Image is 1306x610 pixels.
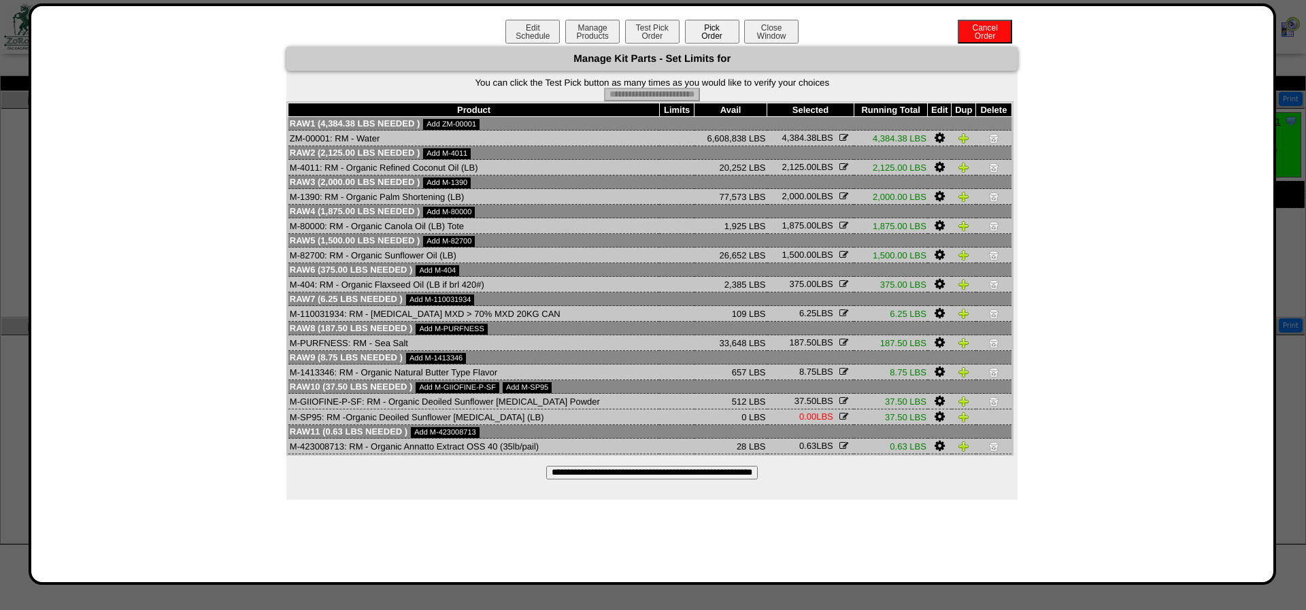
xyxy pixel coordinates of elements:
span: 187.50 [789,337,816,348]
img: Duplicate Item [958,411,969,422]
td: 4,384.38 LBS [854,131,927,146]
td: M-4011: RM - Organic Refined Coconut Oil (LB) [288,160,660,175]
td: 37.50 LBS [854,394,927,409]
th: Delete [976,103,1011,117]
img: Duplicate Item [958,220,969,231]
th: Product [288,103,660,117]
img: Duplicate Item [958,337,969,348]
img: Delete Item [988,396,999,407]
img: Delete Item [988,162,999,173]
span: LBS [799,367,833,377]
span: 0.63 [799,441,816,451]
span: LBS [794,396,833,406]
span: 8.75 [799,367,816,377]
a: Add M-1413346 [406,353,466,364]
td: 6.25 LBS [854,306,927,322]
td: 657 LBS [694,365,767,380]
td: 77,573 LBS [694,189,767,205]
td: Raw8 (187.50 LBS needed ) [288,322,1011,335]
span: 1,875.00 [782,220,817,231]
td: M-423008713: RM - Organic Annatto Extract OSS 40 (35lb/pail) [288,439,660,454]
span: 2,000.00 [782,191,817,201]
td: 33,648 LBS [694,335,767,351]
img: Duplicate Item [958,308,969,319]
td: M-82700: RM - Organic Sunflower Oil (LB) [288,248,660,263]
td: M-SP95: RM -Organic Deoiled Sunflower [MEDICAL_DATA] (LB) [288,409,660,425]
td: ZM-00001: RM - Water [288,131,660,146]
td: 2,385 LBS [694,277,767,292]
span: LBS [782,162,833,172]
td: Raw9 (8.75 LBS needed ) [288,351,1011,365]
img: Delete Item [988,308,999,319]
td: 187.50 LBS [854,335,927,351]
td: M-GIIOFINE-P-SF: RM - Organic Deoiled Sunflower [MEDICAL_DATA] Powder [288,394,660,409]
a: Add M-PURFNESS [416,324,487,335]
span: 2,125.00 [782,162,817,172]
td: Raw5 (1,500.00 LBS needed ) [288,234,1011,248]
td: Raw6 (375.00 LBS needed ) [288,263,1011,277]
td: M-404: RM - Organic Flaxseed Oil (LB if brl 420#) [288,277,660,292]
td: 8.75 LBS [854,365,927,380]
span: LBS [782,220,833,231]
img: Duplicate Item [958,191,969,202]
th: Limits [659,103,694,117]
img: Duplicate Item [958,133,969,143]
span: 37.50 [794,396,817,406]
a: Add M-110031934 [406,294,475,305]
span: LBS [799,308,833,318]
span: 1,500.00 [782,250,817,260]
td: 28 LBS [694,439,767,454]
span: 0.00 [799,411,816,422]
th: Running Total [854,103,927,117]
a: Add M-4011 [423,148,471,159]
a: Add M-80000 [423,207,475,218]
td: Raw1 (4,384.38 LBS needed ) [288,117,1011,131]
a: CloseWindow [743,31,800,41]
button: Test PickOrder [625,20,680,44]
img: Duplicate Item [958,367,969,377]
td: 37.50 LBS [854,409,927,425]
span: LBS [799,441,833,451]
img: Delete Item [988,441,999,452]
th: Selected [767,103,854,117]
img: Delete Item [988,191,999,202]
a: Add ZM-00001 [423,119,480,130]
span: LBS [799,411,833,422]
button: PickOrder [685,20,739,44]
span: LBS [789,337,833,348]
td: M-1413346: RM - Organic Natural Butter Type Flavor [288,365,660,380]
a: Add M-404 [416,265,459,276]
form: You can click the Test Pick button as many times as you would like to verify your choices [286,78,1018,101]
div: Manage Kit Parts - Set Limits for [286,47,1018,71]
span: 4,384.38 [782,133,817,143]
td: 512 LBS [694,394,767,409]
td: M-PURFNESS: RM - Sea Salt [288,335,660,351]
td: 1,925 LBS [694,218,767,234]
td: 109 LBS [694,306,767,322]
td: 0.63 LBS [854,439,927,454]
td: Raw7 (6.25 LBS needed ) [288,292,1011,306]
a: Add M-SP95 [503,382,552,393]
span: LBS [782,133,833,143]
img: Duplicate Item [958,441,969,452]
a: Add M-GIIOFINE-P-SF [416,382,499,393]
img: Duplicate Item [958,162,969,173]
span: LBS [782,191,833,201]
span: LBS [782,250,833,260]
img: Duplicate Item [958,279,969,290]
a: Add M-1390 [423,177,471,188]
td: Raw4 (1,875.00 LBS needed ) [288,205,1011,218]
img: Delete Item [988,279,999,290]
td: 6,608,838 LBS [694,131,767,146]
img: Delete Item [988,220,999,231]
button: ManageProducts [565,20,620,44]
img: Delete Item [988,367,999,377]
button: EditSchedule [505,20,560,44]
td: Raw11 (0.63 LBS needed ) [288,425,1011,439]
span: LBS [789,279,833,289]
td: 26,652 LBS [694,248,767,263]
td: M-1390: RM - Organic Palm Shortening (LB) [288,189,660,205]
td: Raw2 (2,125.00 LBS needed ) [288,146,1011,160]
td: 1,500.00 LBS [854,248,927,263]
span: 6.25 [799,308,816,318]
